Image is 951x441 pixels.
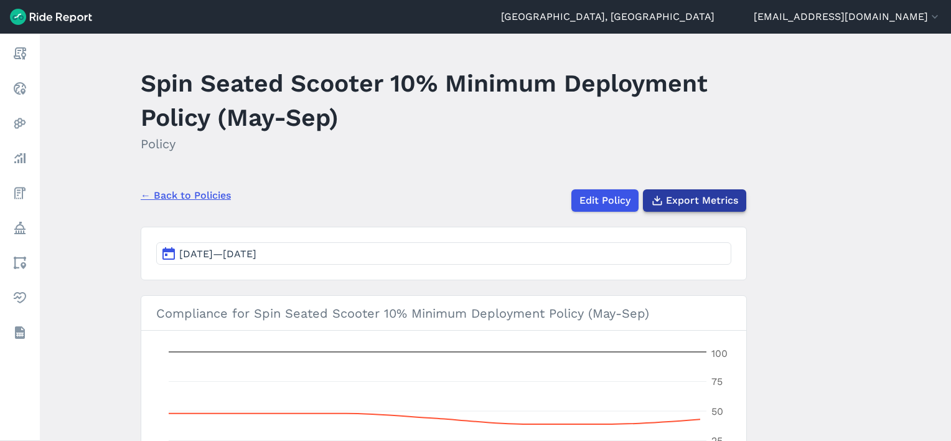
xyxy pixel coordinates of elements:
a: Edit Policy [571,189,639,212]
button: [DATE]—[DATE] [156,242,731,265]
a: Fees [9,182,31,204]
a: Datasets [9,321,31,344]
a: Areas [9,252,31,274]
h3: Compliance for Spin Seated Scooter 10% Minimum Deployment Policy (May-Sep) [141,296,746,331]
a: ← Back to Policies [141,188,231,203]
tspan: 75 [711,376,723,387]
span: Export Metrics [666,193,738,208]
a: Analyze [9,147,31,169]
h2: Policy [141,135,747,153]
button: [EMAIL_ADDRESS][DOMAIN_NAME] [754,9,941,24]
span: [DATE]—[DATE] [179,248,256,260]
tspan: 50 [711,405,723,417]
a: Report [9,42,31,65]
a: Health [9,287,31,309]
tspan: 100 [711,348,728,359]
a: Realtime [9,77,31,100]
button: Export Metrics [643,189,746,212]
img: Ride Report [10,9,92,25]
a: Heatmaps [9,112,31,135]
h1: Spin Seated Scooter 10% Minimum Deployment Policy (May-Sep) [141,66,747,135]
a: Policy [9,217,31,239]
a: [GEOGRAPHIC_DATA], [GEOGRAPHIC_DATA] [501,9,714,24]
